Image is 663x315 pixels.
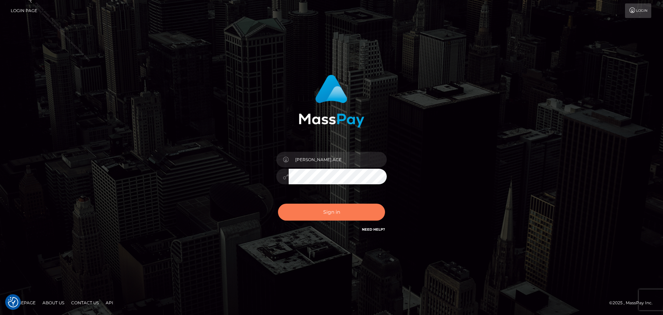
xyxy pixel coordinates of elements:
button: Sign in [278,204,385,221]
a: Homepage [8,297,38,308]
a: Login [625,3,651,18]
a: Login Page [11,3,37,18]
img: MassPay Login [299,75,364,128]
button: Consent Preferences [8,297,18,307]
img: Revisit consent button [8,297,18,307]
a: Need Help? [362,227,385,232]
a: API [103,297,116,308]
input: Username... [289,152,387,167]
a: About Us [40,297,67,308]
div: © 2025 , MassPay Inc. [609,299,658,307]
a: Contact Us [68,297,102,308]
